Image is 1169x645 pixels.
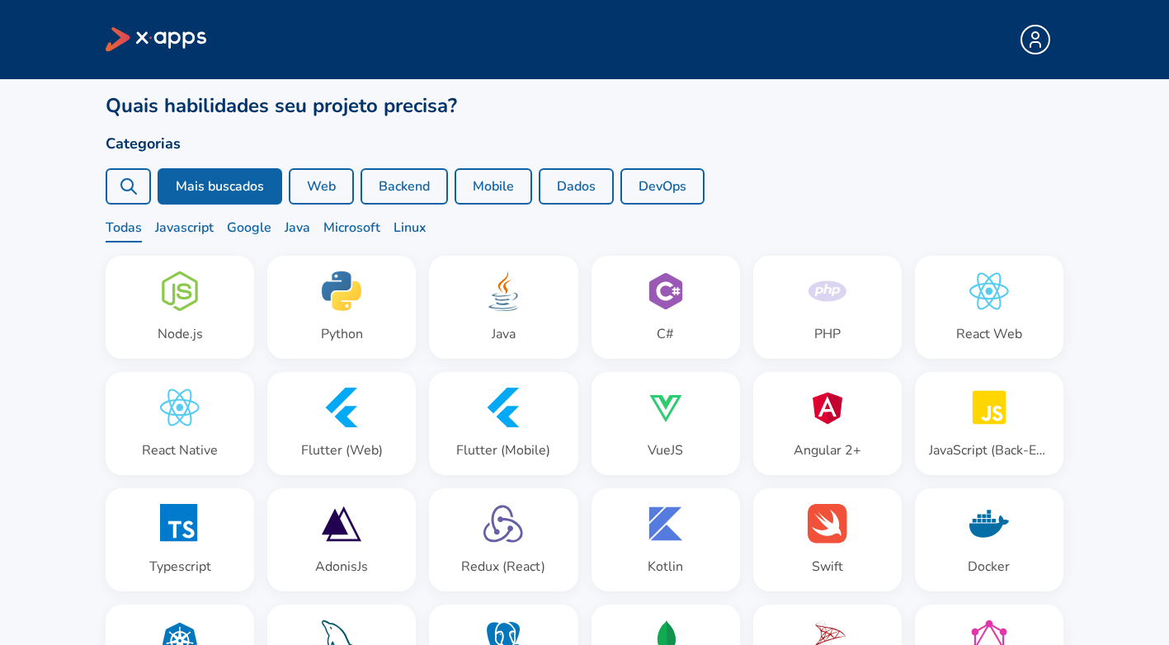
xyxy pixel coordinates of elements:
[915,488,1063,591] button: Docker
[301,440,383,460] div: Flutter (Web)
[753,256,902,359] button: PHP
[289,168,354,205] button: Web
[227,218,271,242] span: Google
[592,256,740,359] button: C#
[106,218,142,242] span: Todas
[158,168,282,205] button: Mais buscados
[592,488,740,591] button: Kotlin
[394,218,427,242] span: Linux
[142,440,218,460] div: React Native
[267,488,416,591] button: AdonisJs
[321,324,363,344] div: Python
[915,372,1063,475] button: JavaScript (Back-End)
[267,372,416,475] button: Flutter (Web)
[106,372,254,475] button: React Native
[155,218,214,242] span: Javascript
[956,324,1022,344] div: React Web
[794,440,861,460] div: Angular 2+
[429,372,577,475] button: Flutter (Mobile)
[648,557,683,577] div: Kotlin
[753,488,902,591] button: Swift
[455,168,532,205] button: Mobile
[285,218,310,242] span: Java
[620,168,705,205] button: DevOps
[315,557,368,577] div: AdonisJs
[539,168,614,205] button: Dados
[915,256,1063,359] button: React Web
[929,440,1049,460] div: JavaScript (Back-End)
[753,372,902,475] button: Angular 2+
[648,440,683,460] div: VueJS
[429,488,577,591] button: Redux (React)
[106,256,254,359] button: Node.js
[812,557,843,577] div: Swift
[968,557,1010,577] div: Docker
[106,92,1063,119] h1: Quais habilidades seu projeto precisa?
[461,557,545,577] div: Redux (React)
[158,324,203,344] div: Node.js
[492,324,516,344] div: Java
[429,256,577,359] button: Java
[657,324,674,344] div: C#
[361,168,448,205] button: Backend
[592,372,740,475] button: VueJS
[149,557,211,577] div: Typescript
[106,488,254,591] button: Typescript
[456,440,550,460] div: Flutter (Mobile)
[814,324,841,344] div: PHP
[267,256,416,359] button: Python
[106,132,1063,155] h2: Categorias
[323,218,380,242] span: Microsoft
